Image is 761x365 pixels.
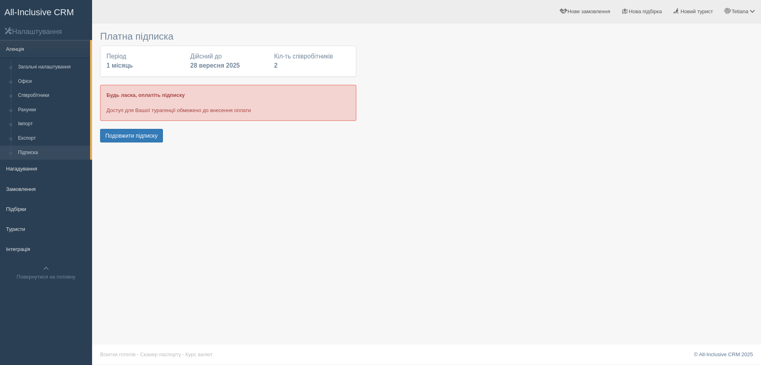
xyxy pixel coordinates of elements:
span: Нове замовлення [568,8,610,14]
span: Tetiana [731,8,748,14]
b: 1 місяць [106,62,133,69]
b: 2 [274,62,278,69]
a: Сканер паспорту [140,351,181,357]
div: Дійсний до [186,52,270,70]
b: Будь ласка, оплатіть підписку [106,92,185,98]
a: Офіси [14,74,90,89]
a: © All-Inclusive CRM 2025 [694,351,753,357]
button: Подовжити підписку [100,129,163,142]
span: · [137,351,139,357]
a: Загальні налаштування [14,60,90,74]
a: Експорт [14,131,90,146]
a: Курс валют [185,351,213,357]
div: Доступ для Вашої турагенції обмежено до внесення оплати [100,85,356,120]
a: Підписка [14,146,90,160]
a: All-Inclusive CRM [0,0,92,22]
a: Рахунки [14,103,90,117]
a: Імпорт [14,117,90,131]
div: Кіл-ть співробітників [270,52,354,70]
b: 28 вересня 2025 [190,62,240,69]
span: Новий турист [681,8,713,14]
span: Нова підбірка [629,8,662,14]
span: All-Inclusive CRM [4,7,74,17]
a: Візитки готелів [100,351,136,357]
div: Період [102,52,186,70]
span: · [183,351,184,357]
a: Співробітники [14,88,90,103]
h3: Платна підписка [100,31,356,42]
